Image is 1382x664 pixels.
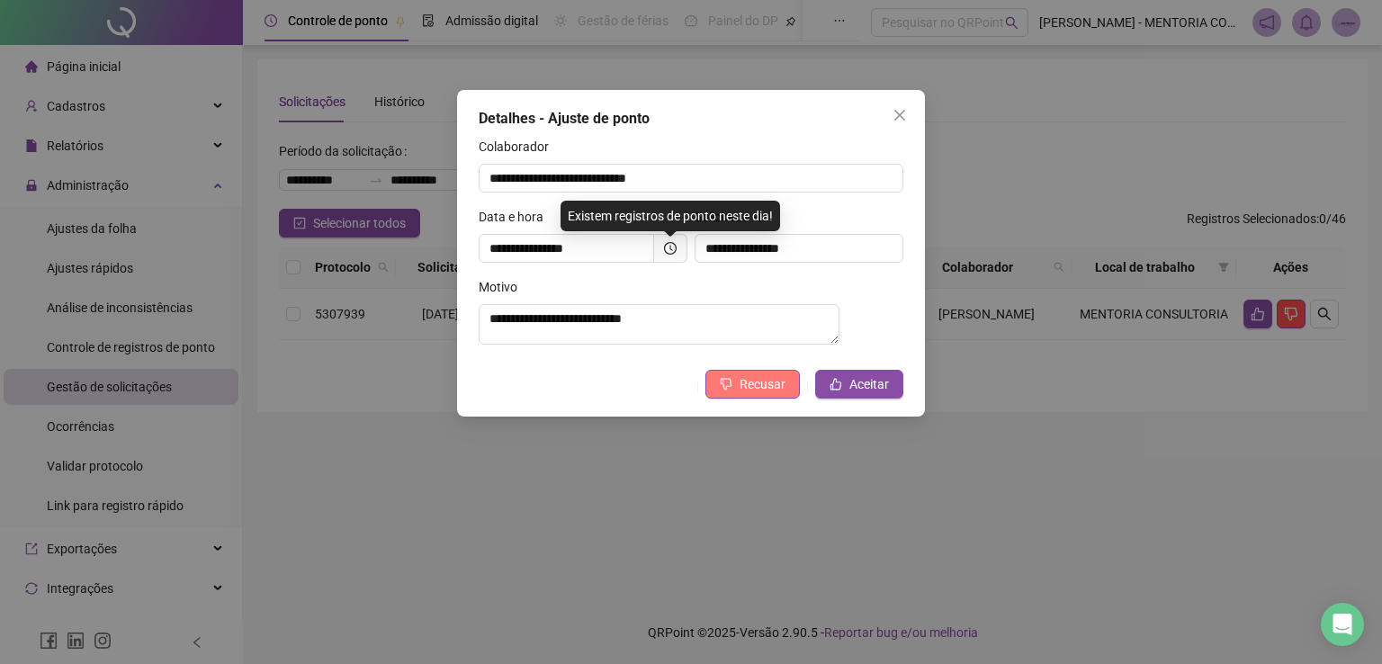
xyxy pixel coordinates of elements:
span: close [893,108,907,122]
span: like [830,378,842,390]
span: clock-circle [664,242,677,255]
button: Recusar [705,370,800,399]
div: Existem registros de ponto neste dia! [561,201,780,231]
span: Aceitar [849,374,889,394]
span: dislike [720,378,732,390]
label: Motivo [479,277,529,297]
span: Recusar [740,374,785,394]
div: Open Intercom Messenger [1321,603,1364,646]
label: Colaborador [479,137,561,157]
div: Detalhes - Ajuste de ponto [479,108,903,130]
button: Close [885,101,914,130]
label: Data e hora [479,207,555,227]
button: Aceitar [815,370,903,399]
